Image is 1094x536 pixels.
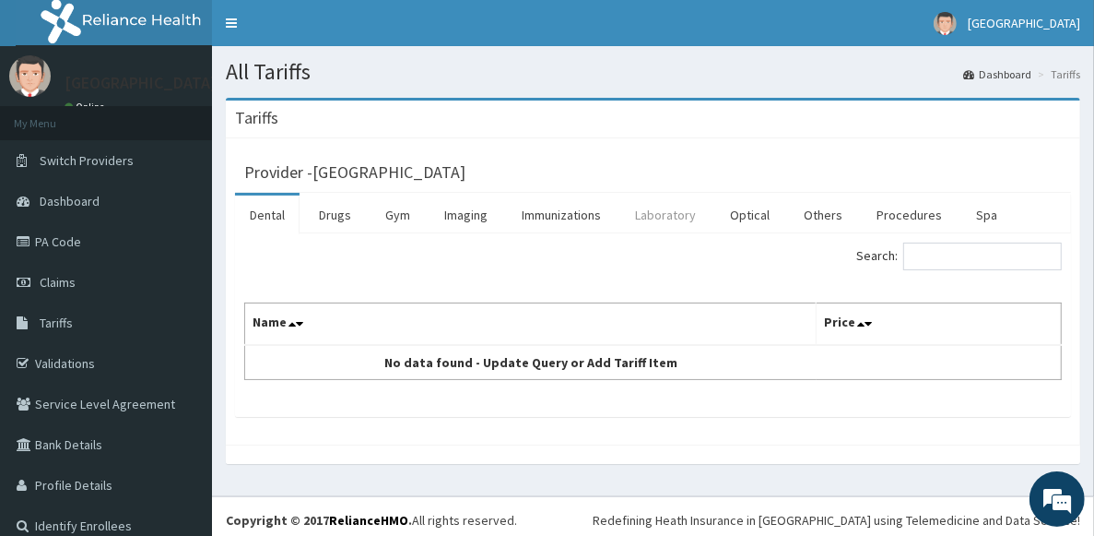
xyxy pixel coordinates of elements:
div: Redefining Heath Insurance in [GEOGRAPHIC_DATA] using Telemedicine and Data Science! [593,511,1080,530]
a: Drugs [304,196,366,234]
div: Chat with us now [96,103,310,127]
a: Laboratory [620,196,711,234]
a: Dashboard [963,66,1031,82]
label: Search: [856,243,1062,270]
textarea: Type your message and hit 'Enter' [9,348,351,412]
span: Dashboard [40,193,100,209]
td: No data found - Update Query or Add Tariff Item [245,345,817,380]
a: Others [789,196,857,234]
input: Search: [903,243,1062,270]
th: Price [817,304,1062,346]
li: Tariffs [1033,66,1080,82]
div: Minimize live chat window [302,9,347,54]
a: Imaging [429,196,502,234]
a: Online [65,101,109,113]
span: Tariffs [40,315,73,331]
img: User Image [934,12,957,35]
a: Immunizations [507,196,616,234]
img: d_794563401_company_1708531726252_794563401 [34,92,75,138]
a: Procedures [862,196,957,234]
a: Gym [371,196,425,234]
span: [GEOGRAPHIC_DATA] [968,15,1080,31]
span: Switch Providers [40,152,134,169]
h3: Provider - [GEOGRAPHIC_DATA] [244,164,465,181]
strong: Copyright © 2017 . [226,512,412,529]
a: Dental [235,196,300,234]
span: We're online! [107,154,254,340]
a: RelianceHMO [329,512,408,529]
th: Name [245,304,817,346]
span: Claims [40,274,76,291]
p: [GEOGRAPHIC_DATA] [65,75,217,91]
a: Optical [715,196,784,234]
h1: All Tariffs [226,60,1080,84]
a: Spa [961,196,1012,234]
img: User Image [9,55,51,97]
h3: Tariffs [235,110,278,126]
